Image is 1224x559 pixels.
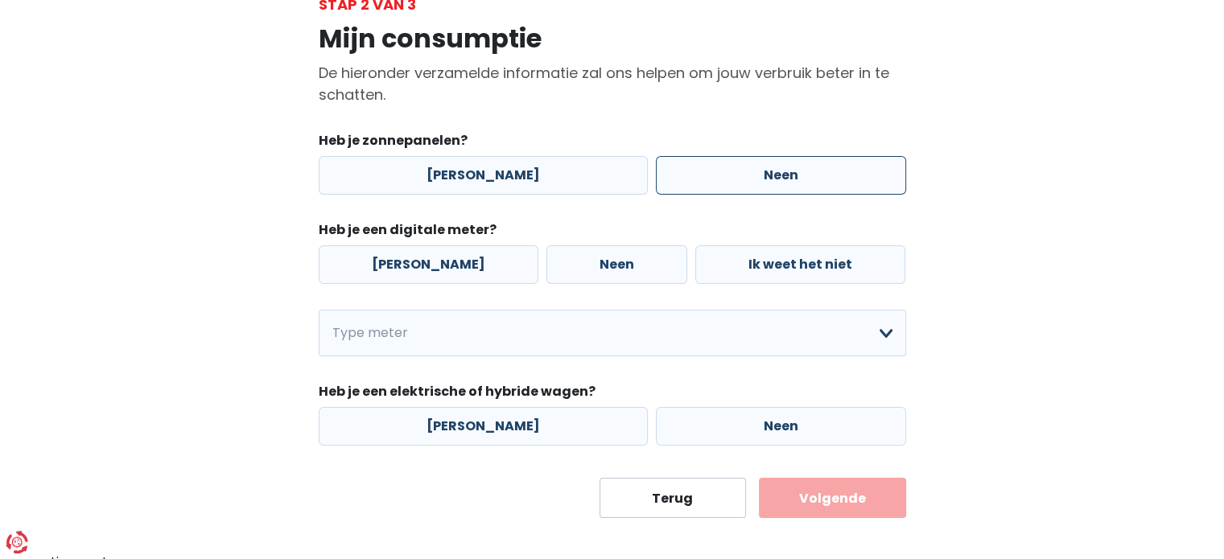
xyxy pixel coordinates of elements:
button: Terug [600,478,747,518]
label: Neen [656,407,906,446]
label: [PERSON_NAME] [319,245,538,284]
legend: Heb je een digitale meter? [319,220,906,245]
label: Neen [656,156,906,195]
h1: Mijn consumptie [319,23,906,54]
legend: Heb je zonnepanelen? [319,131,906,156]
legend: Heb je een elektrische of hybride wagen? [319,382,906,407]
label: Neen [546,245,687,284]
label: [PERSON_NAME] [319,407,648,446]
button: Volgende [759,478,906,518]
label: [PERSON_NAME] [319,156,648,195]
p: De hieronder verzamelde informatie zal ons helpen om jouw verbruik beter in te schatten. [319,62,906,105]
label: Ik weet het niet [695,245,905,284]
